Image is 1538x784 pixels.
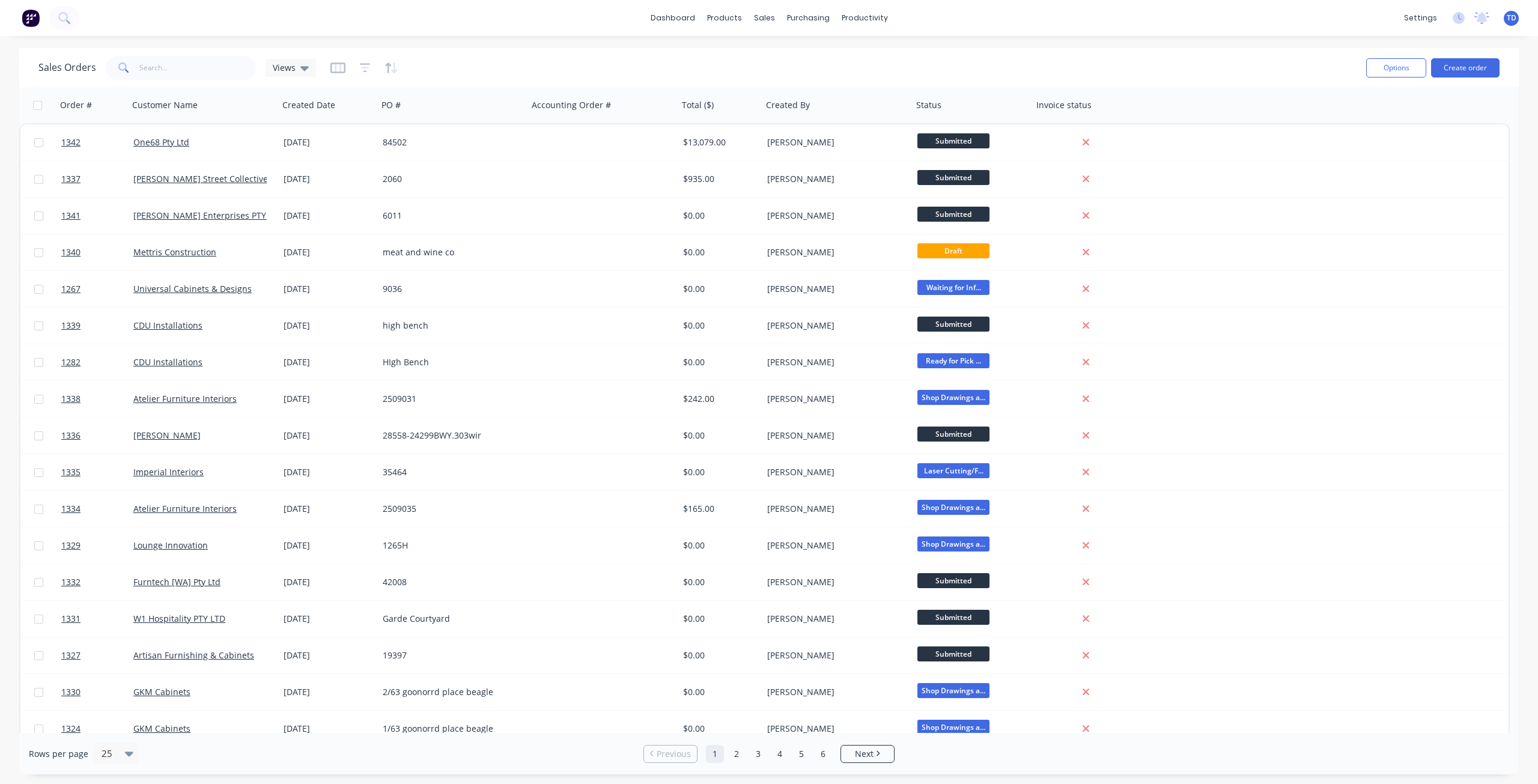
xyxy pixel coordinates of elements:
[61,601,133,637] a: 1331
[767,210,901,222] div: [PERSON_NAME]
[917,536,989,552] span: Shop Drawings a...
[917,463,989,478] span: Laser Cutting/F...
[767,246,901,258] div: [PERSON_NAME]
[841,748,894,760] a: Next page
[284,210,373,222] div: [DATE]
[61,637,133,673] a: 1327
[61,539,81,552] span: 1329
[917,646,989,661] span: Submitted
[61,393,81,405] span: 1338
[767,649,901,661] div: [PERSON_NAME]
[61,564,133,600] a: 1332
[282,99,335,111] div: Created Date
[133,613,225,624] a: W1 Hospitality PTY LTD
[284,283,373,295] div: [DATE]
[383,430,516,442] div: 28558-24299BWY.303wir
[683,576,754,588] div: $0.00
[383,210,516,222] div: 6011
[284,539,373,552] div: [DATE]
[683,136,754,148] div: $13,079.00
[61,576,81,588] span: 1332
[61,381,133,417] a: 1338
[61,271,133,307] a: 1267
[771,745,789,763] a: Page 4
[917,390,989,405] span: Shop Drawings a...
[683,430,754,442] div: $0.00
[383,356,516,368] div: HIgh Bench
[61,686,81,698] span: 1330
[657,748,691,760] span: Previous
[767,393,901,405] div: [PERSON_NAME]
[61,210,81,222] span: 1341
[273,61,296,74] span: Views
[284,686,373,698] div: [DATE]
[781,9,836,27] div: purchasing
[767,686,901,698] div: [PERSON_NAME]
[767,356,901,368] div: [PERSON_NAME]
[61,466,81,478] span: 1335
[683,686,754,698] div: $0.00
[814,745,832,763] a: Page 6
[133,430,201,441] a: [PERSON_NAME]
[917,720,989,735] span: Shop Drawings a...
[683,649,754,661] div: $0.00
[133,539,208,551] a: Lounge Innovation
[61,711,133,747] a: 1324
[61,161,133,197] a: 1337
[61,649,81,661] span: 1327
[767,283,901,295] div: [PERSON_NAME]
[683,393,754,405] div: $242.00
[1398,9,1443,27] div: settings
[639,745,899,763] ul: Pagination
[683,466,754,478] div: $0.00
[683,246,754,258] div: $0.00
[645,9,701,27] a: dashboard
[133,723,190,734] a: GKM Cabinets
[917,207,989,222] span: Submitted
[284,613,373,625] div: [DATE]
[383,136,516,148] div: 84502
[133,320,202,331] a: CDU Installations
[383,173,516,185] div: 2060
[766,99,810,111] div: Created By
[728,745,746,763] a: Page 2
[917,243,989,258] span: Draft
[284,649,373,661] div: [DATE]
[22,9,40,27] img: Factory
[61,308,133,344] a: 1339
[38,62,96,73] h1: Sales Orders
[133,246,216,258] a: Mettris Construction
[855,748,874,760] span: Next
[767,320,901,332] div: [PERSON_NAME]
[383,503,516,515] div: 2509035
[383,576,516,588] div: 42008
[61,173,81,185] span: 1337
[644,748,697,760] a: Previous page
[61,320,81,332] span: 1339
[682,99,714,111] div: Total ($)
[132,99,198,111] div: Customer Name
[383,466,516,478] div: 35464
[133,136,189,148] a: One68 Pty Ltd
[61,198,133,234] a: 1341
[284,576,373,588] div: [DATE]
[383,649,516,661] div: 19397
[29,748,88,760] span: Rows per page
[133,576,220,588] a: Furntech [WA] Pty Ltd
[767,539,901,552] div: [PERSON_NAME]
[383,283,516,295] div: 9036
[61,418,133,454] a: 1336
[1366,58,1426,77] button: Options
[917,610,989,625] span: Submitted
[767,613,901,625] div: [PERSON_NAME]
[917,573,989,588] span: Submitted
[706,745,724,763] a: Page 1 is your current page
[383,320,516,332] div: high bench
[683,503,754,515] div: $165.00
[767,723,901,735] div: [PERSON_NAME]
[133,503,237,514] a: Atelier Furniture Interiors
[61,454,133,490] a: 1335
[284,393,373,405] div: [DATE]
[284,356,373,368] div: [DATE]
[383,723,516,735] div: 1/63 goonorrd place beagle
